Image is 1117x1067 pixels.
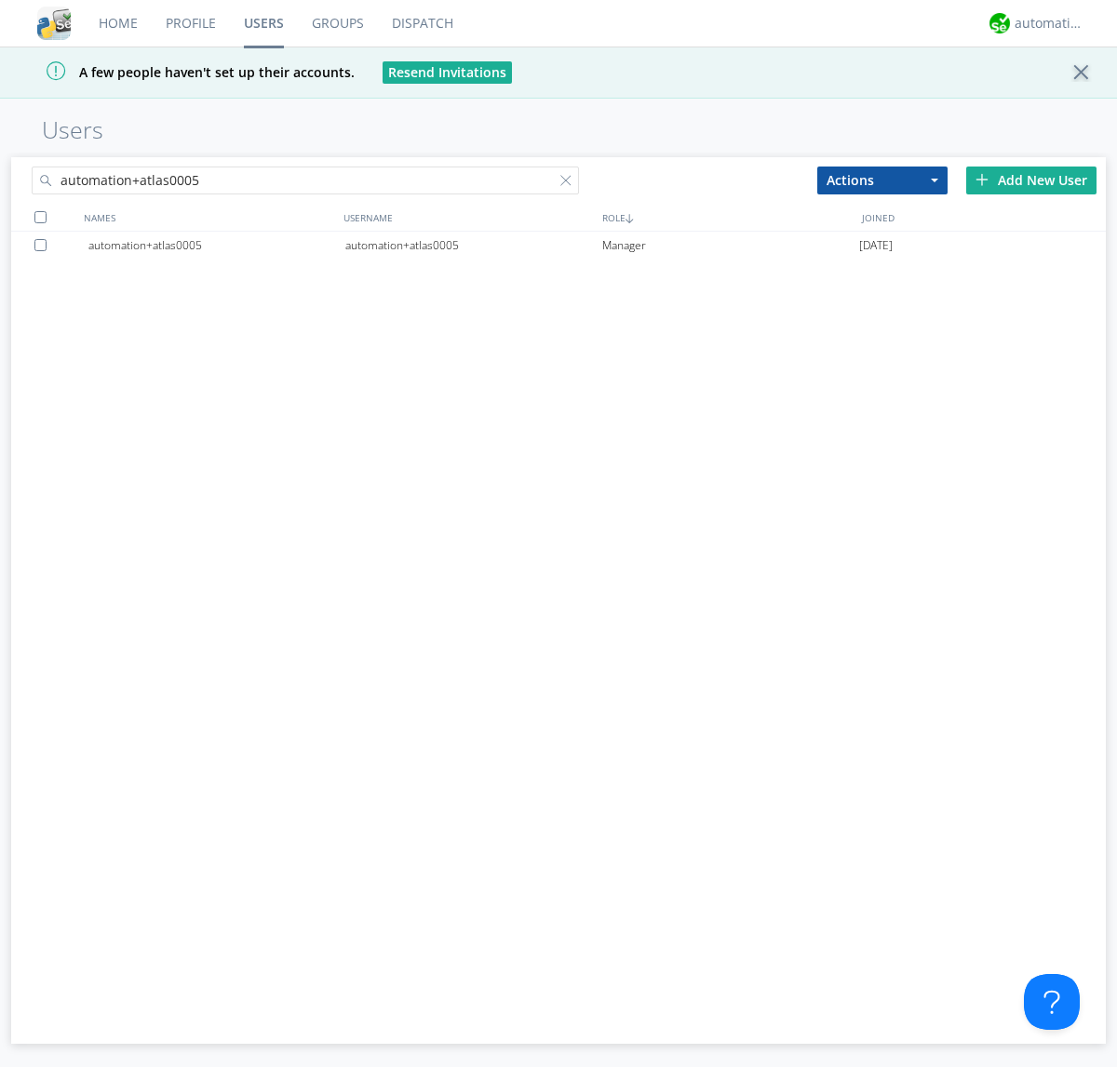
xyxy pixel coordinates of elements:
div: NAMES [79,204,339,231]
div: automation+atlas [1015,14,1084,33]
button: Resend Invitations [383,61,512,84]
div: JOINED [857,204,1117,231]
span: A few people haven't set up their accounts. [14,63,355,81]
input: Search users [32,167,579,194]
img: cddb5a64eb264b2086981ab96f4c1ba7 [37,7,71,40]
div: ROLE [598,204,857,231]
img: d2d01cd9b4174d08988066c6d424eccd [989,13,1010,33]
iframe: Toggle Customer Support [1024,974,1080,1030]
div: USERNAME [339,204,599,231]
div: Add New User [966,167,1097,194]
img: plus.svg [976,173,989,186]
span: [DATE] [859,232,893,260]
div: automation+atlas0005 [345,232,602,260]
div: Manager [602,232,859,260]
button: Actions [817,167,948,194]
a: automation+atlas0005automation+atlas0005Manager[DATE] [11,232,1106,260]
div: automation+atlas0005 [88,232,345,260]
